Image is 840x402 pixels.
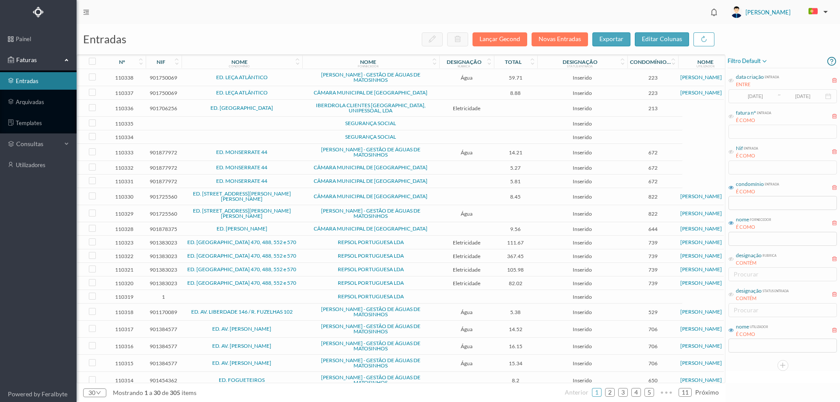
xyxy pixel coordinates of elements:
span: 110314 [105,377,143,384]
div: fornecedor [749,216,771,222]
a: CÂMARA MUNICIPAL DE [GEOGRAPHIC_DATA] [314,193,427,199]
span: Eletricidade [441,280,492,287]
span: 82.02 [496,280,535,287]
a: ED. MONSERRATE 44 [216,149,267,155]
span: 901383023 [148,280,179,287]
span: 8.88 [496,90,535,96]
a: [PERSON_NAME] [680,239,722,245]
span: 901383023 [148,266,179,273]
span: 110336 [105,105,143,112]
div: É COMO [736,152,758,160]
a: ED. MONSERRATE 44 [216,164,267,171]
span: 110330 [105,193,143,200]
a: [PERSON_NAME] [680,325,722,332]
span: 59.71 [496,74,535,81]
a: 5 [645,386,654,399]
i: icon: menu-fold [83,9,89,15]
div: nif [157,59,165,65]
span: 110316 [105,343,143,350]
button: Novas Entradas [532,32,588,46]
span: filtro default [728,56,768,66]
a: 1 [592,386,601,399]
a: SEGURANÇA SOCIAL [345,133,396,140]
span: 901170089 [148,309,179,315]
li: Página Anterior [565,385,588,399]
span: 110320 [105,280,143,287]
span: exportar [599,35,623,42]
div: entrada [764,73,779,80]
a: [PERSON_NAME] [680,377,722,383]
span: 529 [630,309,676,315]
span: 739 [630,280,676,287]
div: condomínio [229,64,250,68]
span: Água [441,149,492,156]
div: entrada [743,144,758,151]
span: Inserido [539,134,625,140]
span: anterior [565,388,588,396]
a: ED. AV. LIBERDADE 146 / R. FUZELHAS 102 [191,308,293,315]
a: CÂMARA MUNICIPAL DE [GEOGRAPHIC_DATA] [314,89,427,96]
span: 110317 [105,326,143,332]
span: consultas [16,140,60,148]
span: 901383023 [148,253,179,259]
span: 739 [630,253,676,259]
a: ED. LEÇA ATLÂNTICO [216,74,268,80]
button: editar colunas [635,32,689,46]
span: mostrando [113,389,143,396]
a: REPSOL PORTUGUESA LDA [338,266,404,273]
div: designação [563,59,598,65]
a: CÂMARA MUNICIPAL DE [GEOGRAPHIC_DATA] [314,164,427,171]
span: 706 [630,360,676,367]
i: icon: question-circle-o [827,54,836,68]
span: Eletricidade [441,253,492,259]
div: designação [736,287,762,295]
a: ED. [GEOGRAPHIC_DATA] 470, 488, 552 e 570 [187,266,296,273]
span: Inserido [539,90,625,96]
a: 4 [632,386,640,399]
span: 8.45 [496,193,535,200]
span: 110334 [105,134,143,140]
i: icon: down [95,390,101,395]
a: 11 [679,386,691,399]
a: SEGURANÇA SOCIAL [345,120,396,126]
button: exportar [592,32,630,46]
a: [PERSON_NAME] - GESTÃO DE ÁGUAS DE MATOSINHOS [321,357,420,369]
span: Água [441,326,492,332]
span: Inserido [539,120,625,127]
span: Inserido [539,253,625,259]
span: 901878375 [148,226,179,232]
a: [PERSON_NAME] [680,193,722,199]
a: [PERSON_NAME] - GESTÃO DE ÁGUAS DE MATOSINHOS [321,340,420,352]
a: ED. [GEOGRAPHIC_DATA] [210,105,273,111]
span: Eletricidade [441,266,492,273]
span: 1 [148,294,179,300]
span: 30 [152,389,162,396]
span: Inserido [539,280,625,287]
span: 110338 [105,74,143,81]
a: [PERSON_NAME] - GESTÃO DE ÁGUAS DE MATOSINHOS [321,323,420,335]
div: designação [736,252,762,259]
a: [PERSON_NAME] [680,360,722,366]
a: ED. AV. [PERSON_NAME] [212,325,271,332]
span: próximo [695,388,719,396]
span: 901725560 [148,193,179,200]
span: 901877972 [148,164,179,171]
span: 105.98 [496,266,535,273]
a: [PERSON_NAME] [680,252,722,259]
li: Avançar 5 Páginas [658,385,675,399]
span: Inserido [539,74,625,81]
a: CÂMARA MUNICIPAL DE [GEOGRAPHIC_DATA] [314,178,427,184]
span: 14.52 [496,326,535,332]
a: REPSOL PORTUGUESA LDA [338,293,404,300]
a: [PERSON_NAME] - GESTÃO DE ÁGUAS DE MATOSINHOS [321,207,420,219]
div: CONTÉM [736,259,777,267]
span: 901383023 [148,239,179,246]
div: entrada [764,180,779,187]
span: Inserido [539,210,625,217]
div: ENTRE [736,81,779,88]
a: [PERSON_NAME] - GESTÃO DE ÁGUAS DE MATOSINHOS [321,71,420,83]
a: IBERDROLA CLIENTES [GEOGRAPHIC_DATA], UNIPESSOAL, LDA [316,102,426,114]
span: Eletricidade [441,239,492,246]
span: Inserido [539,266,625,273]
span: 223 [630,74,676,81]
